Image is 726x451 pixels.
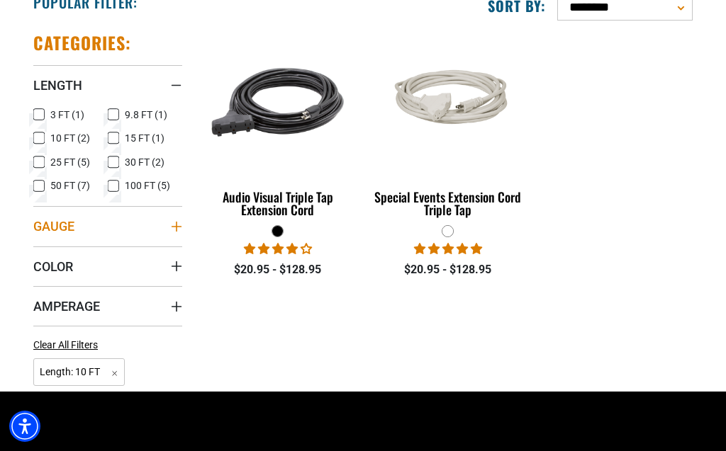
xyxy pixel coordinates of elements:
[33,298,100,314] span: Amperage
[374,32,523,224] a: white Special Events Extension Cord Triple Tap
[203,190,352,216] div: Audio Visual Triple Tap Extension Cord
[33,206,182,246] summary: Gauge
[244,242,312,256] span: 3.75 stars
[125,110,167,120] span: 9.8 FT (1)
[125,157,164,167] span: 30 FT (2)
[50,181,90,190] span: 50 FT (7)
[125,181,170,190] span: 100 FT (5)
[374,190,523,216] div: Special Events Extension Cord Triple Tap
[372,57,525,149] img: white
[33,32,131,54] h2: Categories:
[33,258,73,275] span: Color
[203,32,352,224] a: black Audio Visual Triple Tap Extension Cord
[9,411,40,442] div: Accessibility Menu
[201,34,354,171] img: black
[414,242,482,256] span: 5.00 stars
[50,133,90,143] span: 10 FT (2)
[33,286,182,326] summary: Amperage
[33,65,182,105] summary: Length
[33,246,182,286] summary: Color
[33,218,74,234] span: Gauge
[33,365,125,378] a: Length: 10 FT
[50,110,84,120] span: 3 FT (1)
[125,133,164,143] span: 15 FT (1)
[33,358,125,386] span: Length: 10 FT
[203,261,352,278] div: $20.95 - $128.95
[50,157,90,167] span: 25 FT (5)
[33,77,82,93] span: Length
[33,339,98,350] span: Clear All Filters
[33,338,104,353] a: Clear All Filters
[374,261,523,278] div: $20.95 - $128.95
